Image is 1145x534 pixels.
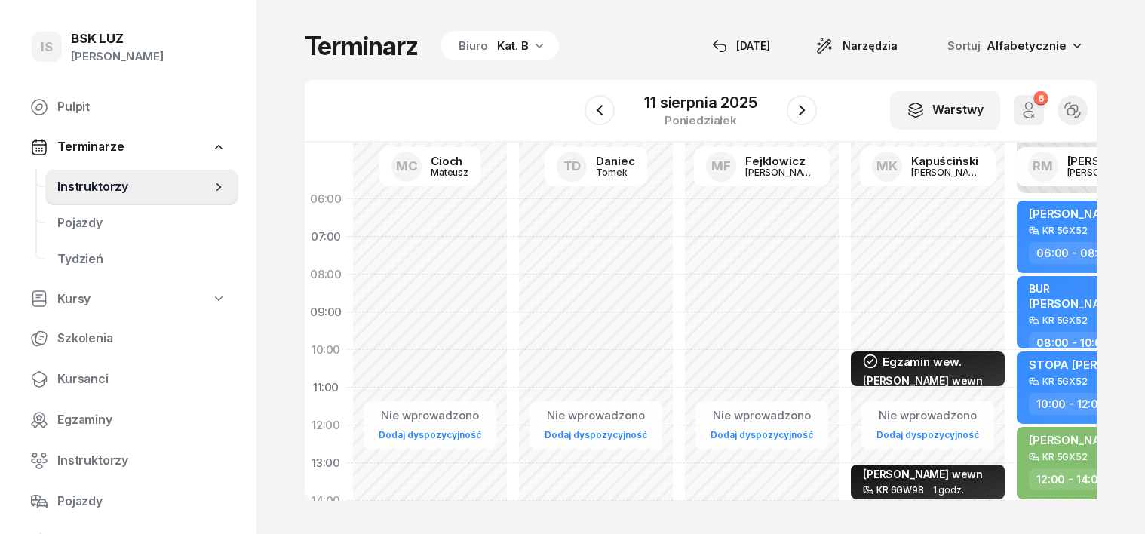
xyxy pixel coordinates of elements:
[876,485,924,495] div: KR 6GW98
[18,89,238,125] a: Pulpit
[1097,452,1129,462] span: 2 godz.
[436,31,559,61] button: BiuroKat. B
[18,282,238,317] a: Kursy
[745,167,818,177] div: [PERSON_NAME]
[1029,296,1122,311] span: [PERSON_NAME]
[1042,376,1088,386] div: KR 5GX52
[1029,242,1120,264] div: 06:00 - 08:00
[745,155,818,167] div: Fejklowicz
[876,160,898,173] span: MK
[545,147,646,186] a: TDDaniecTomek
[57,177,211,197] span: Instruktorzy
[596,155,634,167] div: Daniec
[459,37,488,55] div: Biuro
[1014,95,1044,125] button: 6
[497,37,529,55] div: Kat. B
[57,250,226,269] span: Tydzień
[933,485,964,496] span: 1 godz.
[870,403,985,447] button: Nie wprowadzonoDodaj dyspozycyjność
[860,147,996,186] a: MKKapuściński[PERSON_NAME]
[1029,207,1122,221] span: [PERSON_NAME]
[1033,160,1053,173] span: RM
[1097,315,1129,326] span: 2 godz.
[911,155,984,167] div: Kapuściński
[843,37,898,55] span: Narzędzia
[57,492,226,511] span: Pojazdy
[305,293,347,331] div: 09:00
[57,370,226,389] span: Kursanci
[57,290,91,309] span: Kursy
[57,97,226,117] span: Pulpit
[596,167,634,177] div: Tomek
[870,406,985,425] div: Nie wprowadzono
[305,369,347,407] div: 11:00
[57,410,226,430] span: Egzaminy
[1042,315,1088,325] div: KR 5GX52
[305,482,347,520] div: 14:00
[45,169,238,205] a: Instruktorzy
[1029,282,1122,295] div: BUR
[18,130,238,164] a: Terminarze
[644,95,757,110] div: 11 sierpnia 2025
[947,36,984,56] span: Sortuj
[883,356,962,367] span: Egzamin wew.
[1033,91,1048,106] div: 6
[305,444,347,482] div: 13:00
[704,406,819,425] div: Nie wprowadzono
[539,403,653,447] button: Nie wprowadzonoDodaj dyspozycyjność
[57,329,226,348] span: Szkolenia
[890,91,1000,130] button: Warstwy
[18,483,238,520] a: Pojazdy
[802,31,911,61] button: Narzędzia
[698,31,784,61] button: [DATE]
[45,205,238,241] a: Pojazdy
[305,256,347,293] div: 08:00
[431,167,468,177] div: Mateusz
[563,160,582,173] span: TD
[305,407,347,444] div: 12:00
[704,403,819,447] button: Nie wprowadzonoDodaj dyspozycyjność
[45,241,238,278] a: Tydzień
[539,426,653,443] a: Dodaj dyspozycyjność
[18,361,238,397] a: Kursanci
[305,331,347,369] div: 10:00
[870,426,985,443] a: Dodaj dyspozycyjność
[929,30,1097,62] button: Sortuj Alfabetycznie
[71,32,164,45] div: BSK LUZ
[396,160,418,173] span: MC
[1029,332,1117,354] div: 08:00 - 10:00
[18,443,238,479] a: Instruktorzy
[1042,452,1088,462] div: KR 5GX52
[711,160,731,173] span: MF
[431,155,468,167] div: Cioch
[373,403,487,447] button: Nie wprowadzonoDodaj dyspozycyjność
[712,37,770,55] div: [DATE]
[704,426,819,443] a: Dodaj dyspozycyjność
[379,147,480,186] a: MCCiochMateusz
[1042,226,1088,235] div: KR 5GX52
[911,167,984,177] div: [PERSON_NAME]
[305,32,418,60] h1: Terminarz
[1029,468,1113,490] div: 12:00 - 14:00
[18,321,238,357] a: Szkolenia
[644,115,757,126] div: poniedziałek
[863,374,983,387] div: [PERSON_NAME] wewn
[71,47,164,66] div: [PERSON_NAME]
[41,41,53,54] span: IS
[1097,226,1129,236] span: 2 godz.
[1097,376,1129,387] span: 2 godz.
[863,468,983,480] div: [PERSON_NAME] wewn
[539,406,653,425] div: Nie wprowadzono
[373,406,487,425] div: Nie wprowadzono
[987,38,1067,53] span: Alfabetycznie
[1029,393,1113,415] div: 10:00 - 12:00
[907,100,984,120] div: Warstwy
[305,218,347,256] div: 07:00
[57,137,124,157] span: Terminarze
[373,426,487,443] a: Dodaj dyspozycyjność
[18,402,238,438] a: Egzaminy
[57,213,226,233] span: Pojazdy
[57,451,226,471] span: Instruktorzy
[1067,167,1140,177] div: [PERSON_NAME]
[1029,433,1122,447] span: [PERSON_NAME]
